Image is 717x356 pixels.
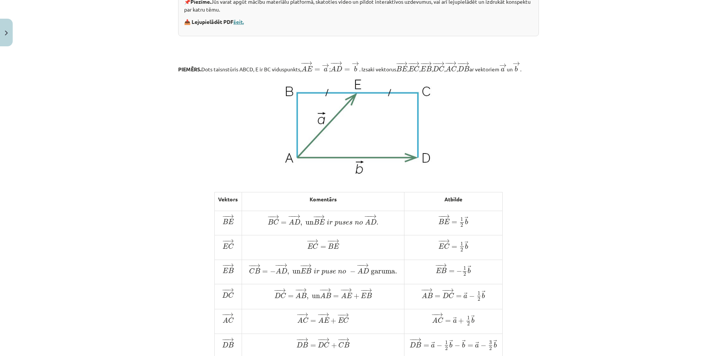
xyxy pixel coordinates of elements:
span: − [309,239,310,243]
span: C [414,66,419,72]
span: → [468,266,471,271]
span: − [438,214,444,219]
span: → [447,288,454,292]
span: E [228,219,234,224]
span: − [337,313,343,317]
span: + [354,294,359,299]
span: → [462,62,469,66]
span: C [228,244,234,249]
span: → [227,337,234,341]
span: 2 [467,322,470,326]
span: E [438,244,444,249]
span: − [435,62,436,66]
span: 2 [460,223,463,227]
span: C [438,318,443,323]
span: − [267,215,273,219]
strong: 📥 Lejupielādēt PDF [184,18,245,25]
span: − [317,337,323,341]
span: − [330,61,336,65]
span: B [426,66,432,71]
span: = [456,295,462,298]
span: = [344,68,350,71]
span: − [276,288,277,292]
span: − [440,239,441,243]
span: C [280,293,286,298]
span: → [462,340,466,345]
span: E [223,244,228,249]
span: − [431,313,437,317]
span: 1 [445,341,448,344]
span: E [409,66,414,71]
span: → [227,239,234,243]
span: → [227,214,234,219]
b: PIEMĒRS. [178,66,201,72]
span: − [296,337,302,341]
span: − [342,288,343,292]
span: u [325,270,329,274]
span: − [444,288,445,292]
span: C [313,244,318,249]
span: − [320,337,321,341]
span: → [342,337,350,341]
span: → [324,288,331,292]
span: E [347,293,352,298]
span: → [226,313,234,317]
span: B [314,219,319,225]
span: − [357,263,362,267]
span: 1 [460,217,463,221]
span: − [434,313,434,317]
span: a [453,319,457,323]
span: e [346,221,349,225]
span: C [249,268,255,274]
span: → [322,313,329,317]
span: − [338,337,343,341]
span: A [422,292,427,298]
span: = [435,295,440,298]
span: A [320,292,326,298]
span: − [317,313,323,317]
span: − [315,215,316,219]
span: B [328,244,333,249]
span: B [306,268,311,273]
span: = [314,68,320,71]
span: C [273,219,279,225]
p: Dots taisnstūris ABCD, E ir BC viduspunkts, ; . Izsaki vektorus , , , , , ar vektoriem un . [178,61,539,74]
span: a [501,68,505,72]
span: → [369,214,377,219]
span: − [437,263,438,267]
img: icon-close-lesson-0947bae3869378f0d4975bcd49f059093ad1ed9edebbc8119c70593378902aed.svg [5,31,8,35]
span: D [433,66,439,71]
span: A [341,292,347,298]
b: Atbilde [444,196,462,202]
span: → [299,288,307,292]
span: − [224,239,225,243]
span: − [410,62,411,66]
span: − [275,263,280,267]
span: − [222,313,227,317]
span: p [322,270,325,275]
span: → [227,263,234,267]
span: − [420,62,426,66]
span: − [359,263,360,267]
span: − [329,239,330,243]
span: n [338,270,342,274]
span: → [311,239,319,243]
span: B [228,342,234,347]
span: A [432,317,438,323]
span: → [465,217,468,222]
span: − [340,288,346,292]
span: − [224,214,225,219]
span: − [457,62,463,66]
span: B [228,268,234,273]
span: C [343,318,349,323]
span: − [222,337,227,341]
span: − [222,263,228,267]
span: E [301,268,306,273]
span: B [366,293,372,298]
span: un [292,270,301,274]
span: B [302,342,308,347]
span: r [329,221,333,225]
span: − [409,337,415,341]
span: B [396,66,402,71]
span: garuma [371,270,395,275]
